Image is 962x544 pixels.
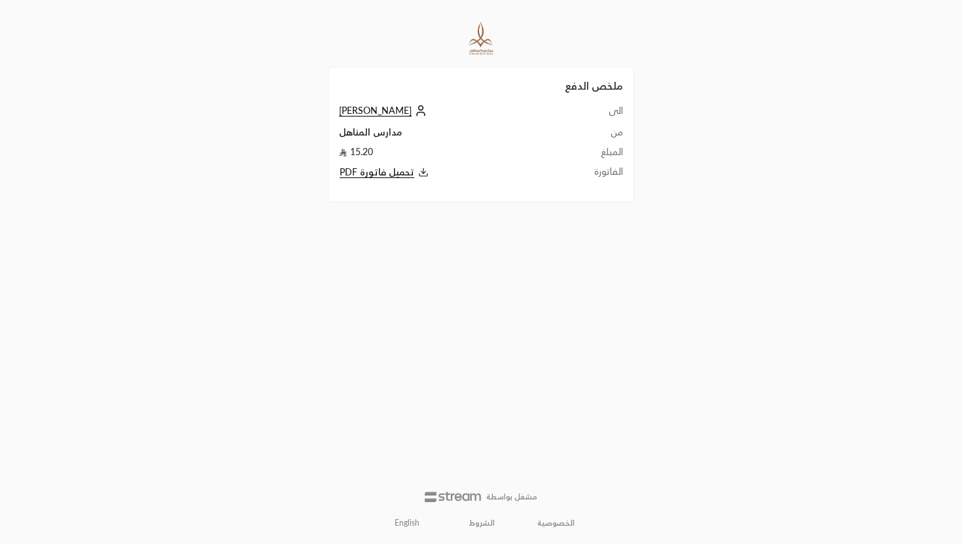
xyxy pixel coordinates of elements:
button: تحميل فاتورة PDF [339,165,556,180]
span: [PERSON_NAME] [339,105,412,117]
p: مشغل بواسطة [486,492,537,502]
td: المبلغ [556,145,623,165]
td: مدارس المناهل [339,126,556,145]
td: الى [556,104,623,126]
a: الخصوصية [537,518,575,528]
td: 15.20 [339,145,556,165]
a: [PERSON_NAME] [339,105,430,116]
td: الفاتورة [556,165,623,180]
img: Company Logo [465,21,496,56]
td: من [556,126,623,145]
span: تحميل فاتورة PDF [340,166,414,178]
a: English [387,513,427,534]
h2: ملخص الدفع [339,78,623,94]
a: الشروط [469,518,495,528]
